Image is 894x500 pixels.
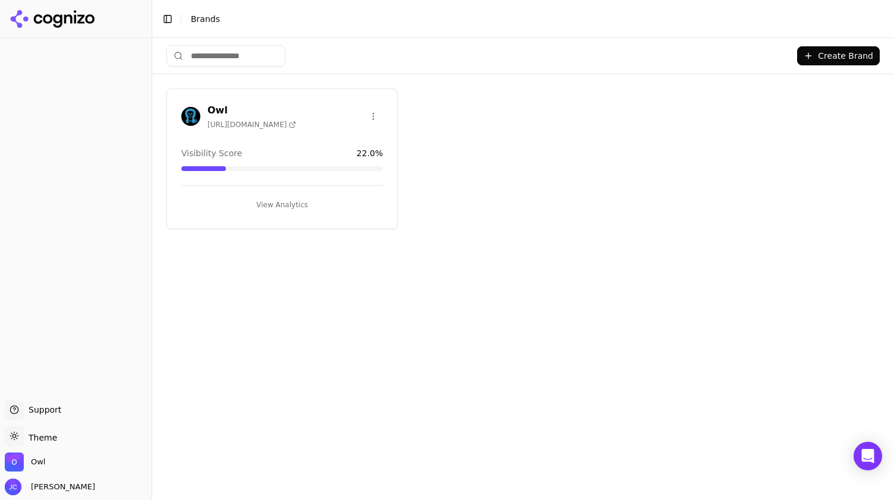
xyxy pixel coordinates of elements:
span: [URL][DOMAIN_NAME] [207,120,296,129]
nav: breadcrumb [191,13,861,25]
div: Open Intercom Messenger [854,442,882,470]
span: Theme [24,433,57,442]
span: 22.0 % [357,147,383,159]
span: Brands [191,14,220,24]
img: Owl [5,452,24,471]
button: View Analytics [181,195,383,214]
button: Create Brand [797,46,880,65]
img: Jeff Clemishaw [5,479,21,495]
h3: Owl [207,103,296,118]
span: Support [24,404,61,416]
button: Open user button [5,479,95,495]
button: Open organization switcher [5,452,45,471]
img: Owl [181,107,200,126]
span: Visibility Score [181,147,242,159]
span: Owl [31,457,45,467]
span: [PERSON_NAME] [26,482,95,492]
